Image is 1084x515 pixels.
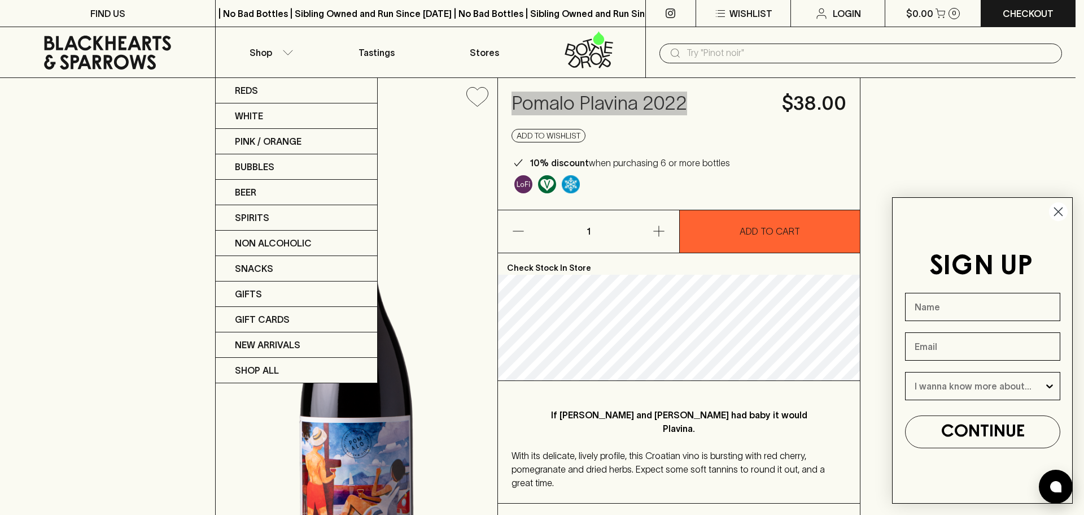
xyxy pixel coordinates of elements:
a: Gifts [216,282,377,307]
button: Close dialog [1048,202,1068,222]
a: Pink / Orange [216,129,377,154]
a: Bubbles [216,154,377,180]
p: Pink / Orange [235,135,301,148]
p: Spirits [235,211,269,224]
button: Show Options [1044,373,1055,400]
p: Gift Cards [235,313,290,326]
a: Snacks [216,256,377,282]
img: bubble-icon [1050,481,1061,492]
a: Beer [216,180,377,205]
a: New Arrivals [216,332,377,358]
a: White [216,103,377,129]
p: SHOP ALL [235,363,279,377]
p: Beer [235,185,256,199]
a: Gift Cards [216,307,377,332]
input: Name [905,293,1060,321]
p: Non Alcoholic [235,236,312,250]
p: New Arrivals [235,338,300,352]
a: Non Alcoholic [216,231,377,256]
div: FLYOUT Form [881,186,1084,515]
a: Reds [216,78,377,103]
p: Snacks [235,262,273,275]
span: SIGN UP [929,254,1033,280]
input: I wanna know more about... [915,373,1044,400]
a: Spirits [216,205,377,231]
p: Gifts [235,287,262,301]
input: Email [905,332,1060,361]
button: CONTINUE [905,416,1060,448]
p: White [235,109,263,123]
p: Reds [235,84,258,97]
a: SHOP ALL [216,358,377,383]
p: Bubbles [235,160,274,174]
